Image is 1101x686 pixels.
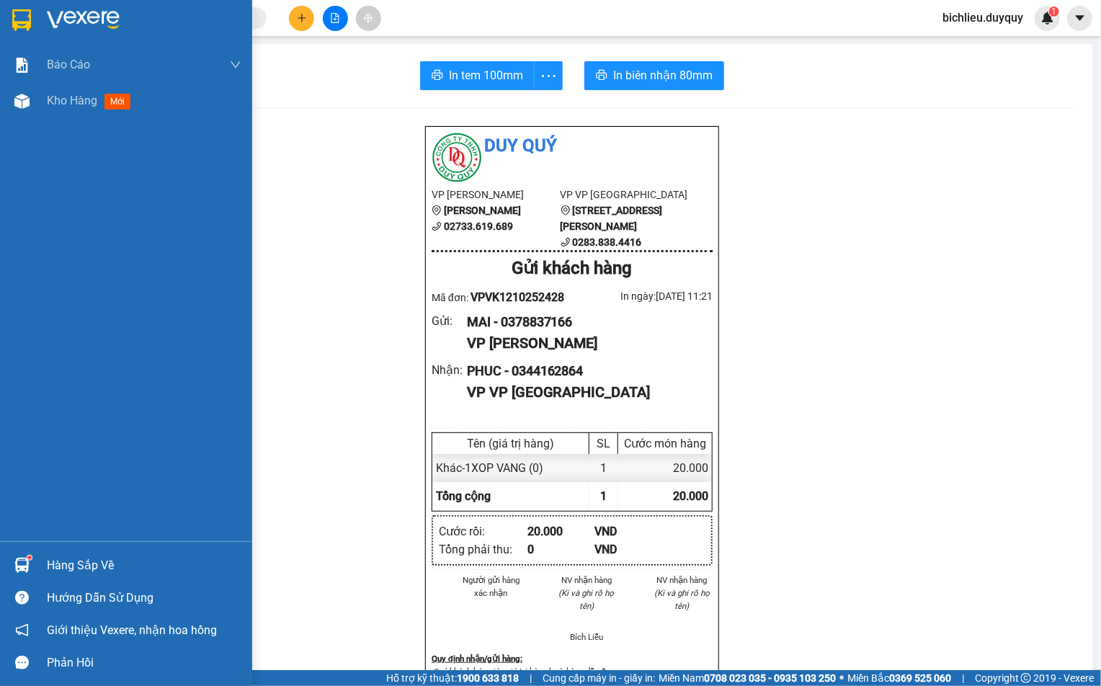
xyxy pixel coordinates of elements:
div: Tên (giá trị hàng) [436,437,585,450]
b: [PERSON_NAME] [444,205,521,216]
img: warehouse-icon [14,558,30,573]
span: aim [363,13,373,23]
img: logo-vxr [12,9,31,31]
span: message [15,656,29,669]
b: 0283.838.4416 [573,236,642,248]
button: caret-down [1067,6,1092,31]
span: environment [561,205,571,215]
span: Tổng cộng [436,489,491,503]
img: logo.jpg [432,133,482,183]
span: Hỗ trợ kỹ thuật: [386,670,519,686]
span: caret-down [1074,12,1087,24]
img: solution-icon [14,58,30,73]
div: 0378837166 [12,62,128,82]
span: bichlieu.duyquy [931,9,1035,27]
img: warehouse-icon [14,94,30,109]
div: Quy định nhận/gửi hàng : [432,652,713,665]
div: VP VP [GEOGRAPHIC_DATA] [467,381,701,404]
button: plus [289,6,314,31]
b: [STREET_ADDRESS][PERSON_NAME] [561,205,663,232]
li: VP VP [GEOGRAPHIC_DATA] [561,187,690,202]
span: Kho hàng [47,94,97,107]
strong: 0369 525 060 [889,672,951,684]
div: Phản hồi [47,652,241,674]
span: Gửi: [12,12,35,27]
div: 20.000 [11,93,130,110]
li: NV nhận hàng [556,574,618,587]
div: Cước món hàng [622,437,708,450]
span: notification [15,623,29,637]
span: question-circle [15,591,29,605]
span: printer [596,69,607,83]
span: phone [561,237,571,247]
b: 02733.619.689 [444,220,513,232]
span: VPVK1210252428 [471,290,564,304]
div: 0 [527,540,594,558]
span: Báo cáo [47,55,90,73]
span: printer [432,69,443,83]
li: NV nhận hàng [651,574,713,587]
span: Cung cấp máy in - giấy in: [543,670,655,686]
span: Miền Nam [659,670,836,686]
div: 0344162864 [138,64,284,84]
span: file-add [330,13,340,23]
i: (Kí và ghi rõ họ tên) [558,588,614,611]
button: aim [356,6,381,31]
div: Gửi : [432,312,467,330]
li: VP [PERSON_NAME] [432,187,561,202]
i: (Kí và ghi rõ họ tên) [654,588,710,611]
div: VP [PERSON_NAME] [467,332,701,355]
div: Hướng dẫn sử dụng [47,587,241,609]
button: file-add [323,6,348,31]
span: 1 [1051,6,1056,17]
button: printerIn biên nhận 80mm [584,61,724,90]
div: Gửi khách hàng [432,255,713,282]
div: PHUC - 0344162864 [467,361,701,381]
div: MAI [12,45,128,62]
div: 1 [589,454,618,482]
div: Hàng sắp về [47,555,241,576]
span: mới [104,94,130,110]
span: plus [297,13,307,23]
span: 1 [600,489,607,503]
div: PHUC [138,47,284,64]
sup: 1 [27,556,32,560]
span: Nhận: [138,14,172,29]
div: Mã đơn: [432,288,572,306]
img: icon-new-feature [1041,12,1054,24]
span: phone [432,221,442,231]
div: MAI - 0378837166 [467,312,701,332]
span: Miền Bắc [847,670,951,686]
div: Nhận : [432,361,467,379]
button: more [534,61,563,90]
span: In tem 100mm [449,66,523,84]
div: In ngày: [DATE] 11:21 [572,288,713,304]
div: VP [GEOGRAPHIC_DATA] [138,12,284,47]
strong: 0708 023 035 - 0935 103 250 [704,672,836,684]
div: Cước rồi : [439,522,527,540]
div: 20.000 [618,454,712,482]
div: VND [594,522,661,540]
div: Tổng phải thu : [439,540,527,558]
span: environment [432,205,442,215]
span: ⚪️ [839,675,844,681]
span: Giới thiệu Vexere, nhận hoa hồng [47,621,217,639]
p: -Quý khách báo giúp giá trị hàng hoá, hàng dễ vỡ [432,665,713,678]
div: SL [593,437,614,450]
li: Người gửi hàng xác nhận [460,574,522,600]
div: [PERSON_NAME] [12,12,128,45]
span: copyright [1021,673,1031,683]
li: Bích Liễu [556,631,618,643]
span: more [535,67,562,85]
span: down [230,59,241,71]
span: 20.000 [673,489,708,503]
div: 20.000 [527,522,594,540]
div: VND [594,540,661,558]
span: Khác - 1XOP VANG (0) [436,461,543,475]
strong: 1900 633 818 [457,672,519,684]
span: | [530,670,532,686]
button: printerIn tem 100mm [420,61,535,90]
span: Cước rồi : [11,94,65,110]
sup: 1 [1049,6,1059,17]
li: Duy Quý [432,133,713,160]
